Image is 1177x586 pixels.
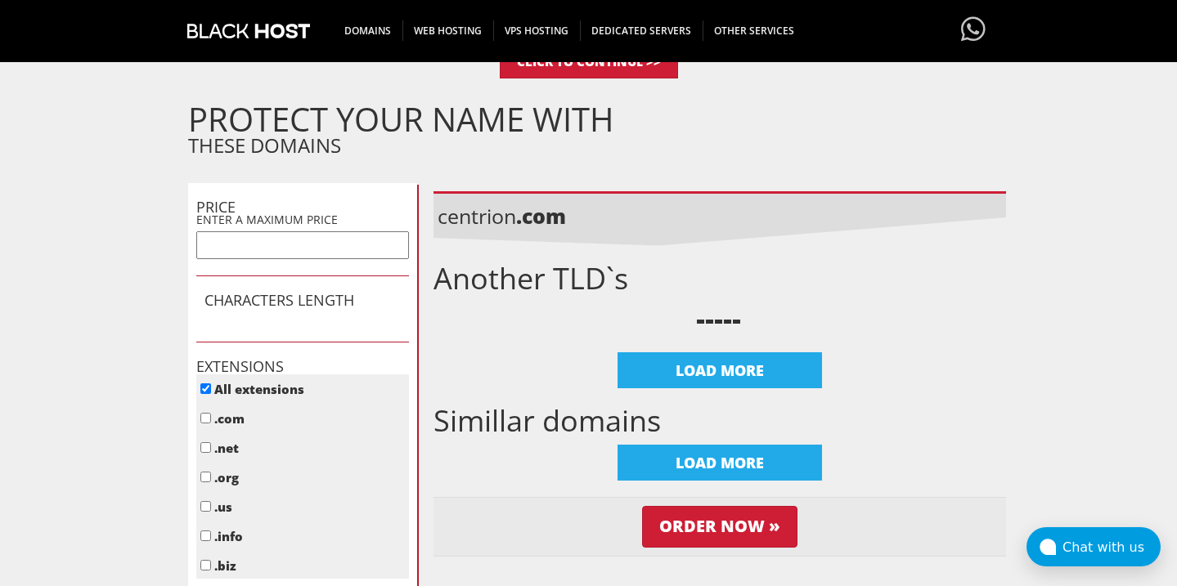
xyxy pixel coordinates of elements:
h1: PROTECT YOUR NAME WITH [188,107,1006,132]
label: All extensions [214,381,304,397]
label: .com [214,410,245,427]
input: Order Now » [642,506,797,548]
div: THESE DOMAINS [188,107,1006,159]
h1: EXTENSIONS [196,359,409,375]
b: .com [516,202,566,230]
label: .info [214,528,243,544]
h1: Another TLD`s [434,262,1006,295]
h1: CHARACTERS LENGTH [204,293,401,309]
span: DOMAINS [333,20,403,41]
p: centrion [438,202,724,230]
label: .net [214,440,239,456]
div: LOAD MORE [618,352,822,388]
span: VPS HOSTING [493,20,581,41]
label: .us [214,499,232,515]
button: Chat with us [1027,527,1161,566]
label: .biz [214,557,236,574]
h1: PRICE [196,199,409,216]
span: DEDICATED SERVERS [580,20,703,41]
p: ENTER A MAXIMUM PRICE [196,212,409,227]
div: Chat with us [1062,539,1161,555]
h1: Simillar domains [434,405,1006,437]
label: .org [214,469,239,485]
div: LOAD MORE [618,445,822,481]
span: WEB HOSTING [402,20,494,41]
span: OTHER SERVICES [703,20,806,41]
